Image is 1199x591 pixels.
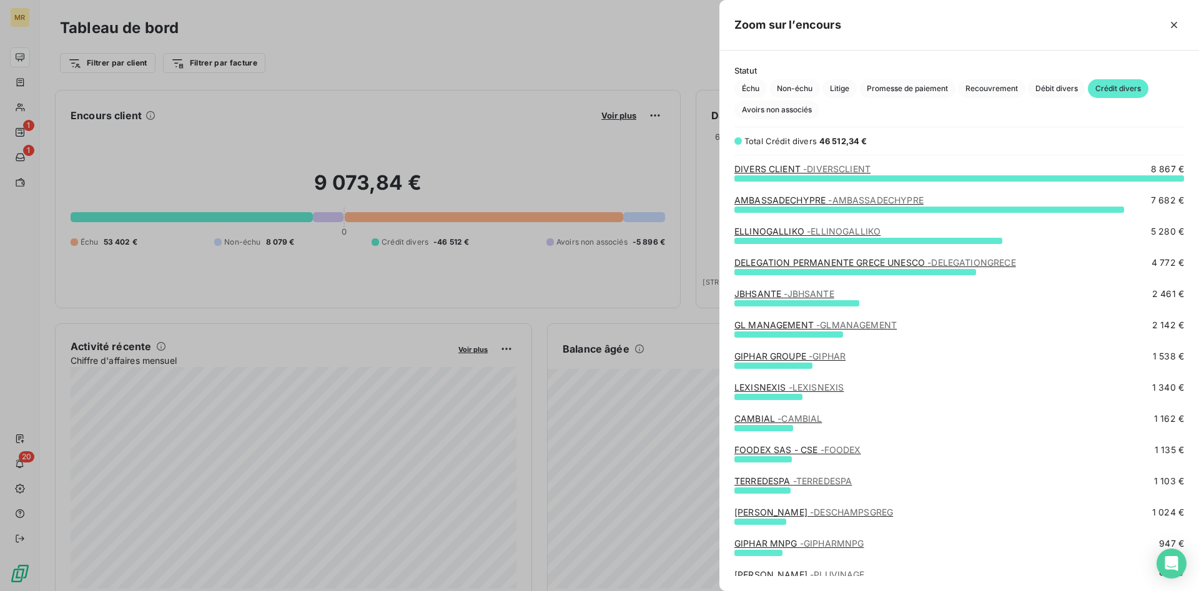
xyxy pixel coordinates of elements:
button: Débit divers [1028,79,1085,98]
span: 1 538 € [1153,350,1184,363]
span: - DIVERSCLIENT [803,164,871,174]
span: - GLMANAGEMENT [816,320,897,330]
a: GL MANAGEMENT [734,320,897,330]
button: Litige [822,79,857,98]
span: 46 512,34 € [819,136,867,146]
span: 1 340 € [1152,381,1184,394]
button: Recouvrement [958,79,1025,98]
a: FOODEX SAS - CSE [734,444,861,455]
span: 2 461 € [1152,288,1184,300]
span: 947 € [1159,537,1184,550]
button: Échu [734,79,767,98]
span: - DESCHAMPSGREG [810,507,893,517]
span: Statut [734,66,1184,76]
span: 5 280 € [1151,225,1184,238]
div: grid [719,163,1199,576]
span: - AMBASSADECHYPRE [828,195,923,205]
a: GIPHAR GROUPE [734,351,846,361]
span: - LEXISNEXIS [789,382,844,393]
a: AMBASSADECHYPRE [734,195,924,205]
span: - JBHSANTE [784,288,834,299]
span: 7 682 € [1151,194,1184,207]
span: - CAMBIAL [777,413,822,424]
span: 4 772 € [1152,256,1184,269]
span: - PLUVINAGE [810,569,865,580]
a: LEXISNEXIS [734,382,844,393]
span: - FOODEX [821,444,861,455]
button: Promesse de paiement [859,79,955,98]
a: [PERSON_NAME] [734,507,893,517]
button: Crédit divers [1088,79,1148,98]
span: 1 135 € [1155,444,1184,456]
a: DIVERS CLIENT [734,164,871,174]
span: 1 162 € [1154,413,1184,425]
span: 8 867 € [1151,163,1184,175]
span: - TERREDESPA [793,476,852,486]
a: [PERSON_NAME] [734,569,865,580]
span: - GIPHAR [809,351,846,361]
a: TERREDESPA [734,476,852,486]
a: DELEGATION PERMANENTE GRECE UNESCO [734,257,1016,268]
a: JBHSANTE [734,288,834,299]
span: Total Crédit divers [744,136,817,146]
span: - ELLINOGALLIKO [807,226,881,237]
a: GIPHAR MNPG [734,538,864,549]
a: CAMBIAL [734,413,822,424]
span: 1 024 € [1152,506,1184,519]
button: Avoirs non associés [734,100,819,119]
h5: Zoom sur l’encours [734,16,841,34]
div: Open Intercom Messenger [1157,549,1187,579]
span: - GIPHARMNPG [800,538,864,549]
span: 1 103 € [1154,475,1184,487]
span: 2 142 € [1152,319,1184,331]
button: Non-échu [769,79,820,98]
a: ELLINOGALLIKO [734,226,881,237]
span: - DELEGATIONGRECE [927,257,1015,268]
